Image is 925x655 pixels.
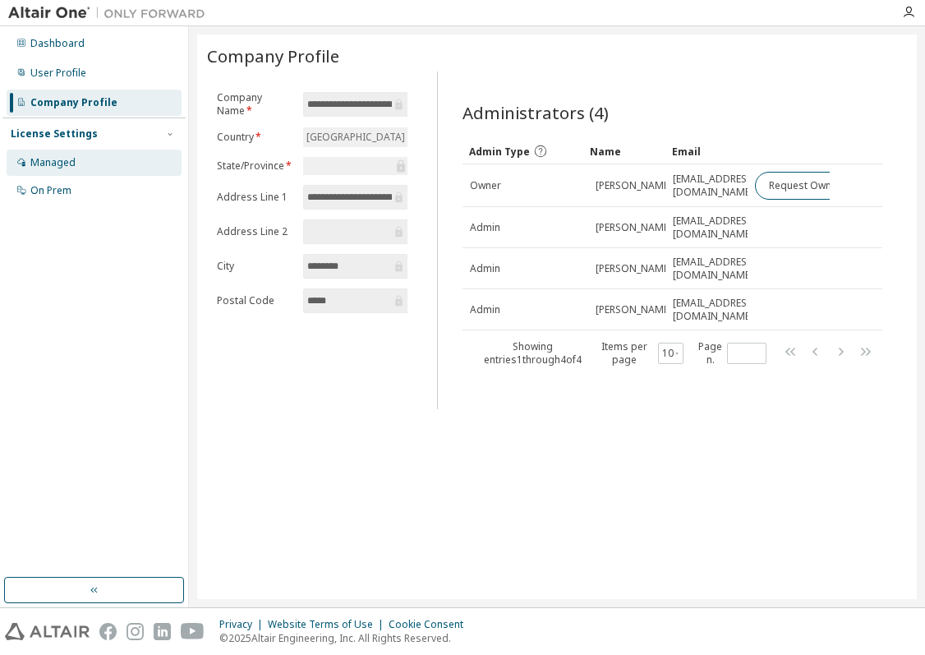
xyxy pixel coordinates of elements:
[30,37,85,50] div: Dashboard
[268,618,389,631] div: Website Terms of Use
[673,256,756,282] span: [EMAIL_ADDRESS][DOMAIN_NAME]
[30,96,117,109] div: Company Profile
[219,631,473,645] p: © 2025 Altair Engineering, Inc. All Rights Reserved.
[30,67,86,80] div: User Profile
[304,128,407,146] div: [GEOGRAPHIC_DATA]
[673,297,756,323] span: [EMAIL_ADDRESS][DOMAIN_NAME]
[596,340,683,367] span: Items per page
[662,347,679,360] button: 10
[127,623,144,640] img: instagram.svg
[217,131,293,144] label: Country
[470,221,500,234] span: Admin
[154,623,171,640] img: linkedin.svg
[590,138,659,164] div: Name
[673,214,756,241] span: [EMAIL_ADDRESS][DOMAIN_NAME]
[596,221,672,234] span: [PERSON_NAME]
[596,262,672,275] span: [PERSON_NAME]
[217,294,293,307] label: Postal Code
[596,179,672,192] span: [PERSON_NAME]
[672,138,741,164] div: Email
[755,172,894,200] button: Request Owner Change
[8,5,214,21] img: Altair One
[698,340,766,367] span: Page n.
[99,623,117,640] img: facebook.svg
[470,303,500,316] span: Admin
[217,91,293,118] label: Company Name
[30,184,71,197] div: On Prem
[596,303,672,316] span: [PERSON_NAME]
[219,618,268,631] div: Privacy
[11,127,98,141] div: License Settings
[217,159,293,173] label: State/Province
[5,623,90,640] img: altair_logo.svg
[217,260,293,273] label: City
[389,618,473,631] div: Cookie Consent
[303,127,410,147] div: [GEOGRAPHIC_DATA]
[484,339,582,367] span: Showing entries 1 through 4 of 4
[181,623,205,640] img: youtube.svg
[30,156,76,169] div: Managed
[207,44,339,67] span: Company Profile
[673,173,756,199] span: [EMAIL_ADDRESS][DOMAIN_NAME]
[217,225,293,238] label: Address Line 2
[462,101,609,124] span: Administrators (4)
[217,191,293,204] label: Address Line 1
[469,145,530,159] span: Admin Type
[470,262,500,275] span: Admin
[470,179,501,192] span: Owner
